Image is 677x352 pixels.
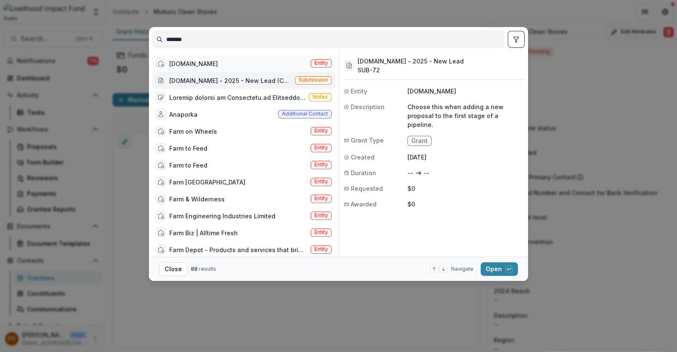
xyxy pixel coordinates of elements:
[199,266,216,272] span: results
[169,127,217,136] div: Farm on Wheels
[169,195,225,203] div: Farm & Wilderness
[314,246,328,252] span: Entity
[351,153,374,162] span: Created
[508,31,525,48] button: toggle filters
[314,162,328,168] span: Entity
[282,111,328,117] span: Additional contact
[169,144,207,153] div: Farm to Feed
[411,137,428,145] span: Grant
[407,200,523,209] p: $0
[299,77,328,83] span: Submission
[351,200,377,209] span: Awarded
[169,110,198,119] div: Anaporka
[314,60,328,66] span: Entity
[169,93,305,102] div: Loremip dolorsi am Consectetu.ad Elitseddoeiu ['Tempori Utla', 'Etdolor Magn', 'Aliqu Enimad', 'm...
[314,179,328,184] span: Entity
[358,57,464,66] h3: [DOMAIN_NAME] - 2025 - New Lead
[314,195,328,201] span: Entity
[191,266,198,272] span: 88
[169,76,292,85] div: [DOMAIN_NAME] - 2025 - New Lead (Choose this when adding a new proposal to the first stage of a p...
[169,228,238,237] div: Farm Biz | Alltime Fresh
[351,184,383,193] span: Requested
[159,262,187,276] button: Close
[169,59,218,68] div: [DOMAIN_NAME]
[169,178,245,187] div: Farm [GEOGRAPHIC_DATA]
[351,102,385,111] span: Description
[451,265,473,273] span: Navigate
[314,229,328,235] span: Entity
[407,153,523,162] p: [DATE]
[169,161,207,170] div: Farm to Feed
[169,245,307,254] div: Farm Depot - Products and services that bring farmers success
[481,262,518,276] button: Open
[407,168,413,177] p: --
[169,212,275,220] div: Farm Engineering Industries Limited
[424,168,429,177] p: --
[314,212,328,218] span: Entity
[407,184,523,193] p: $0
[314,145,328,151] span: Entity
[407,87,523,96] p: [DOMAIN_NAME]
[314,128,328,134] span: Entity
[407,102,523,129] p: Choose this when adding a new proposal to the first stage of a pipeline.
[313,94,328,100] span: Notes
[351,168,376,177] span: Duration
[351,136,384,145] span: Grant Type
[358,66,464,74] h3: SUB-72
[351,87,367,96] span: Entity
